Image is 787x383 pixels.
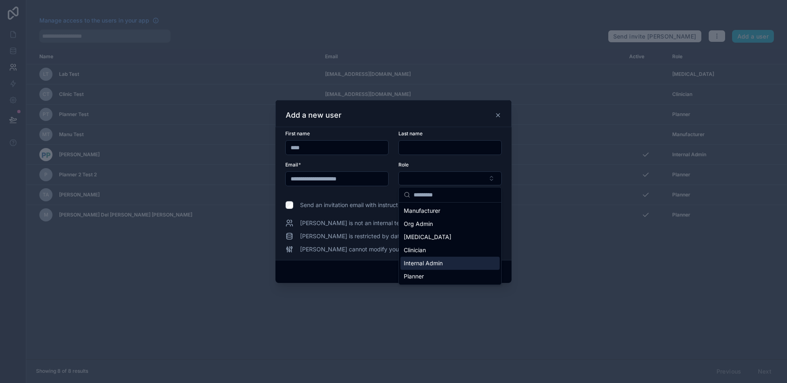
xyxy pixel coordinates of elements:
span: Planner [404,272,424,280]
button: Select Button [398,171,502,185]
span: Send an invitation email with instructions to log in [300,201,432,209]
div: Suggestions [399,203,501,285]
span: Email [285,162,298,168]
span: Clinician [404,246,426,254]
h3: Add a new user [286,110,341,120]
span: First name [285,130,310,137]
span: Internal Admin [404,259,443,267]
span: [PERSON_NAME] is restricted by data permissions [300,232,436,240]
span: Manufacturer [404,207,440,215]
span: [PERSON_NAME] is not an internal team member [300,219,432,227]
span: Last name [398,130,423,137]
span: [PERSON_NAME] cannot modify your app [300,245,413,253]
input: Send an invitation email with instructions to log in [285,201,293,209]
span: Org Admin [404,220,433,228]
span: Role [398,162,409,168]
span: [MEDICAL_DATA] [404,233,451,241]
